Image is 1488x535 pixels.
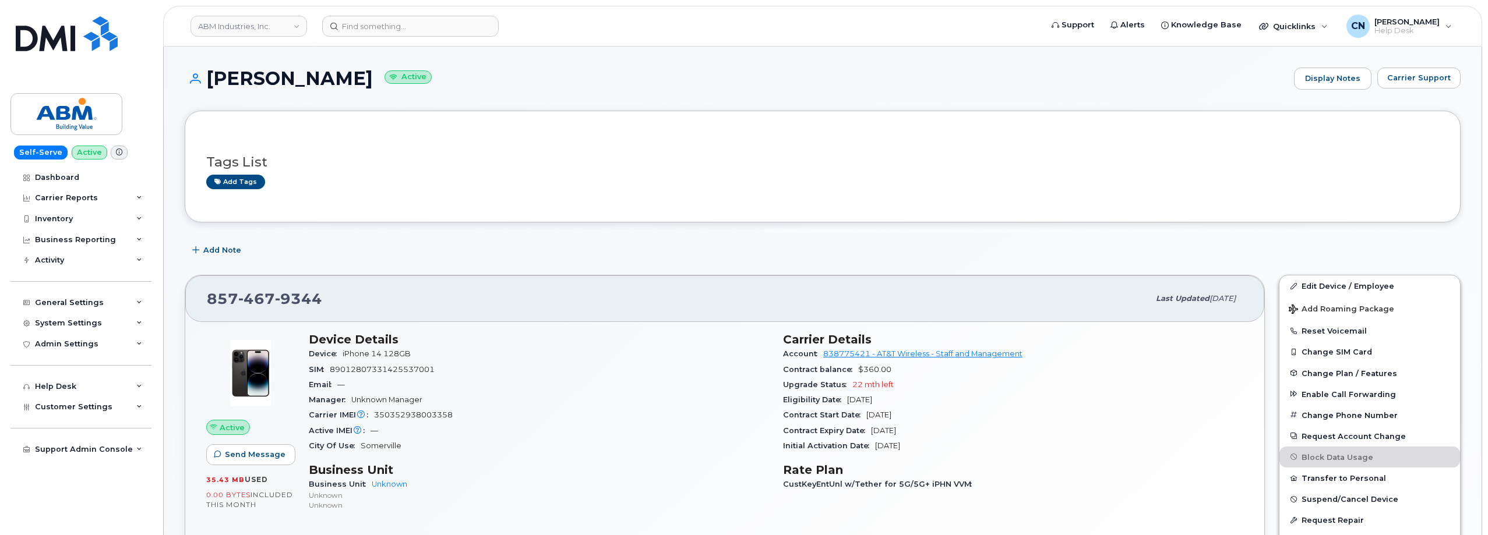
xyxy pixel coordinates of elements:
span: Active [220,422,245,433]
img: image20231002-3703462-njx0qo.jpeg [216,338,285,408]
span: Account [783,349,823,358]
button: Request Repair [1279,509,1460,530]
a: 838775421 - AT&T Wireless - Staff and Management [823,349,1022,358]
button: Send Message [206,444,295,465]
span: 89012807331425537001 [330,365,435,374]
p: Unknown [309,500,769,510]
button: Block Data Usage [1279,447,1460,467]
span: Add Roaming Package [1289,304,1394,316]
button: Carrier Support [1377,68,1461,88]
h3: Rate Plan [783,463,1243,477]
span: Change Plan / Features [1302,369,1397,377]
span: iPhone 14 128GB [343,349,411,358]
button: Add Note [185,240,251,261]
span: [DATE] [871,426,896,435]
span: Contract balance [783,365,858,374]
span: 467 [238,290,275,307]
span: Somerville [361,441,401,450]
span: Active IMEI [309,426,371,435]
a: Edit Device / Employee [1279,275,1460,296]
span: Contract Start Date [783,410,866,419]
span: [DATE] [1210,294,1236,303]
span: Business Unit [309,480,372,488]
button: Change Plan / Features [1279,363,1460,384]
span: 22 mth left [852,380,894,389]
button: Request Account Change [1279,426,1460,447]
span: Upgrade Status [783,380,852,389]
p: Unknown [309,490,769,500]
span: SIM [309,365,330,374]
button: Add Roaming Package [1279,296,1460,320]
button: Enable Call Forwarding [1279,384,1460,405]
span: — [337,380,345,389]
span: Manager [309,395,351,404]
span: CustKeyEntUnl w/Tether for 5G/5G+ iPHN VVM [783,480,978,488]
span: Eligibility Date [783,395,847,404]
span: 0.00 Bytes [206,491,251,499]
button: Reset Voicemail [1279,320,1460,341]
span: Add Note [203,245,241,256]
h1: [PERSON_NAME] [185,68,1288,88]
span: $360.00 [858,365,891,374]
span: Initial Activation Date [783,441,875,450]
span: City Of Use [309,441,361,450]
span: [DATE] [875,441,900,450]
span: Carrier IMEI [309,410,374,419]
button: Change SIM Card [1279,341,1460,362]
span: Carrier Support [1387,72,1451,83]
span: 9344 [275,290,322,307]
button: Change Phone Number [1279,405,1460,426]
span: Enable Call Forwarding [1302,389,1396,398]
span: Device [309,349,343,358]
button: Suspend/Cancel Device [1279,488,1460,509]
span: Send Message [225,449,285,460]
h3: Device Details [309,332,769,346]
a: Display Notes [1294,68,1371,90]
span: 857 [207,290,322,307]
a: Unknown [372,480,407,488]
span: 35.43 MB [206,476,245,484]
small: Active [385,70,432,84]
span: Last updated [1156,294,1210,303]
span: — [371,426,378,435]
span: used [245,475,268,484]
button: Transfer to Personal [1279,467,1460,488]
h3: Tags List [206,155,1439,169]
span: Unknown Manager [351,395,422,404]
span: Email [309,380,337,389]
a: Add tags [206,175,265,189]
span: Suspend/Cancel Device [1302,495,1398,504]
span: [DATE] [866,410,891,419]
h3: Business Unit [309,463,769,477]
span: 350352938003358 [374,410,453,419]
span: [DATE] [847,395,872,404]
span: Contract Expiry Date [783,426,871,435]
h3: Carrier Details [783,332,1243,346]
